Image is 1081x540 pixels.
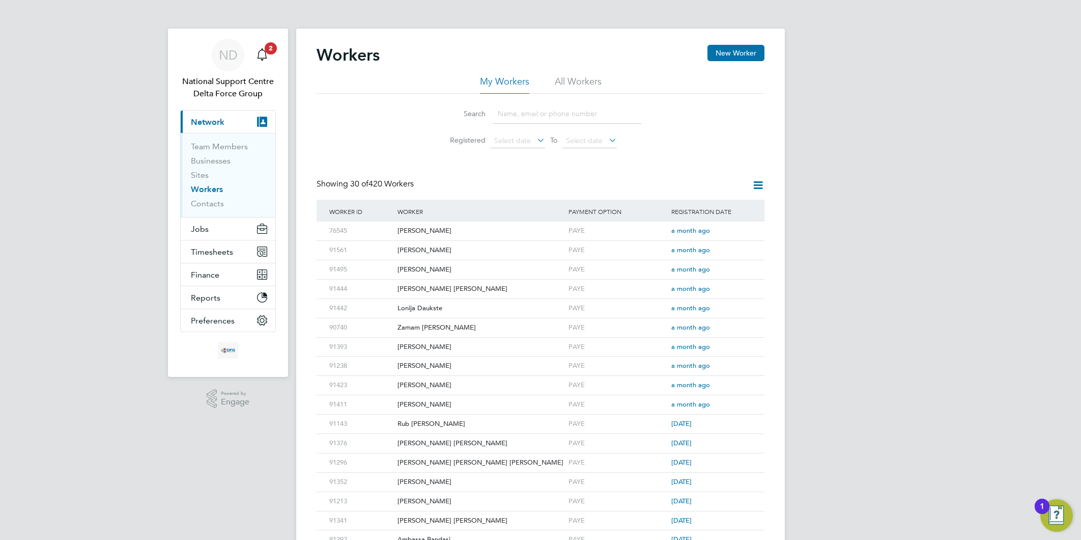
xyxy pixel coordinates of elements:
[671,342,710,351] span: a month ago
[395,200,566,223] div: Worker
[671,284,710,293] span: a month ago
[327,299,395,318] div: 91442
[566,136,603,145] span: Select date
[327,434,395,453] div: 91376
[265,42,277,55] span: 2
[1040,506,1044,520] div: 1
[191,270,219,280] span: Finance
[191,184,223,194] a: Workers
[327,279,754,288] a: 91444[PERSON_NAME] [PERSON_NAME]PAYEa month ago
[181,263,275,286] button: Finance
[327,434,754,442] a: 91376[PERSON_NAME] [PERSON_NAME]PAYE[DATE]
[221,389,249,398] span: Powered by
[671,516,692,525] span: [DATE]
[317,179,416,190] div: Showing
[671,497,692,505] span: [DATE]
[395,453,566,472] div: [PERSON_NAME] [PERSON_NAME] [PERSON_NAME]
[671,400,710,409] span: a month ago
[671,458,692,467] span: [DATE]
[327,260,395,279] div: 91495
[566,318,669,337] div: PAYE
[327,222,395,240] div: 76545
[327,375,754,384] a: 91423[PERSON_NAME]PAYEa month ago
[671,477,692,486] span: [DATE]
[327,492,754,500] a: 91213[PERSON_NAME]PAYE[DATE]
[566,511,669,530] div: PAYE
[566,200,669,223] div: Payment Option
[218,342,238,359] img: deltaforcegroup-logo-retina.png
[395,280,566,299] div: [PERSON_NAME] [PERSON_NAME]
[327,511,395,530] div: 91341
[395,511,566,530] div: [PERSON_NAME] [PERSON_NAME]
[327,453,754,462] a: 91296[PERSON_NAME] [PERSON_NAME] [PERSON_NAME]PAYE[DATE]
[395,241,566,260] div: [PERSON_NAME]
[350,179,368,189] span: 30 of
[181,309,275,332] button: Preferences
[566,299,669,318] div: PAYE
[566,415,669,434] div: PAYE
[191,170,209,180] a: Sites
[350,179,414,189] span: 420 Workers
[327,318,754,327] a: 90740Zamam [PERSON_NAME]PAYEa month ago
[395,318,566,337] div: Zamam [PERSON_NAME]
[327,221,754,230] a: 76545[PERSON_NAME]PAYEa month ago
[555,75,602,94] li: All Workers
[327,357,395,375] div: 91238
[327,299,754,307] a: 91442Lonija DaukstePAYEa month ago
[671,265,710,274] span: a month ago
[327,356,754,365] a: 91238[PERSON_NAME]PAYEa month ago
[327,338,395,357] div: 91393
[327,200,395,223] div: Worker ID
[327,492,395,511] div: 91213
[493,104,641,124] input: Name, email or phone number
[494,136,531,145] span: Select date
[395,357,566,375] div: [PERSON_NAME]
[327,473,395,492] div: 91352
[327,414,754,423] a: 91143Rub [PERSON_NAME]PAYE[DATE]
[671,323,710,332] span: a month ago
[191,156,231,166] a: Businesses
[327,280,395,299] div: 91444
[566,395,669,414] div: PAYE
[180,39,276,100] a: NDNational Support Centre Delta Force Group
[327,415,395,434] div: 91143
[395,415,566,434] div: Rub [PERSON_NAME]
[671,226,710,235] span: a month ago
[327,472,754,481] a: 91352[PERSON_NAME]PAYE[DATE]
[440,136,486,145] label: Registered
[440,109,486,118] label: Search
[669,200,754,223] div: Registration Date
[191,316,235,326] span: Preferences
[566,338,669,357] div: PAYE
[252,39,272,71] a: 2
[327,260,754,268] a: 91495[PERSON_NAME]PAYEa month ago
[207,389,250,409] a: Powered byEngage
[480,75,529,94] li: My Workers
[181,133,275,217] div: Network
[395,299,566,318] div: Lonija Daukste
[181,240,275,263] button: Timesheets
[671,361,710,370] span: a month ago
[327,318,395,337] div: 90740
[191,117,224,127] span: Network
[566,280,669,299] div: PAYE
[395,473,566,492] div: [PERSON_NAME]
[327,395,754,403] a: 91411[PERSON_NAME]PAYEa month ago
[395,222,566,240] div: [PERSON_NAME]
[327,395,395,414] div: 91411
[327,241,395,260] div: 91561
[566,357,669,375] div: PAYE
[219,48,238,62] span: ND
[566,492,669,511] div: PAYE
[180,75,276,100] span: National Support Centre Delta Force Group
[566,473,669,492] div: PAYE
[395,395,566,414] div: [PERSON_NAME]
[547,133,560,147] span: To
[180,342,276,359] a: Go to home page
[395,260,566,279] div: [PERSON_NAME]
[191,247,233,257] span: Timesheets
[327,453,395,472] div: 91296
[191,224,209,234] span: Jobs
[566,376,669,395] div: PAYE
[327,376,395,395] div: 91423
